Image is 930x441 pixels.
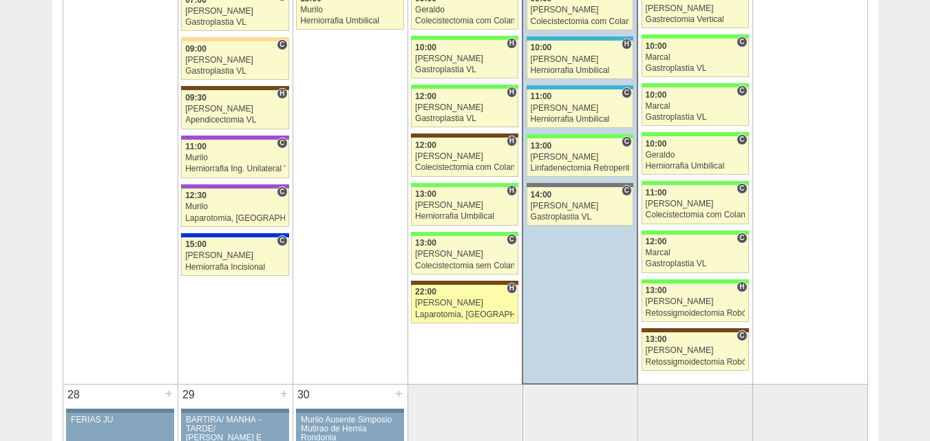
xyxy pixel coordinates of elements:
[185,56,285,65] div: [PERSON_NAME]
[646,248,745,257] div: Marcal
[622,185,632,196] span: Consultório
[642,235,749,273] a: C 12:00 Marcal Gastroplastia VL
[507,136,517,147] span: Hospital
[415,17,514,25] div: Colecistectomia com Colangiografia VL
[642,332,749,371] a: C 13:00 [PERSON_NAME] Retossigmoidectomia Robótica
[185,105,285,114] div: [PERSON_NAME]
[163,385,175,402] div: +
[411,236,518,275] a: C 13:00 [PERSON_NAME] Colecistectomia sem Colangiografia VL
[642,283,749,322] a: H 13:00 [PERSON_NAME] Retossigmoidectomia Robótica
[646,41,667,51] span: 10:00
[181,189,288,227] a: C 12:30 Murilo Laparotomia, [GEOGRAPHIC_DATA], Drenagem, Bridas VL
[737,330,747,341] span: Consultório
[411,89,518,127] a: H 12:00 [PERSON_NAME] Gastroplastia VL
[185,239,207,249] span: 15:00
[737,85,747,96] span: Consultório
[63,385,85,405] div: 28
[646,237,667,246] span: 12:00
[642,87,749,126] a: C 10:00 Marcal Gastroplastia VL
[185,18,285,27] div: Gastroplastia VL
[737,281,747,292] span: Hospital
[411,85,518,89] div: Key: Brasil
[415,92,436,101] span: 12:00
[646,259,745,268] div: Gastroplastia VL
[531,104,630,113] div: [PERSON_NAME]
[185,7,285,16] div: [PERSON_NAME]
[277,235,287,246] span: Consultório
[642,83,749,87] div: Key: Brasil
[531,141,552,151] span: 13:00
[278,385,290,402] div: +
[415,140,436,150] span: 12:00
[737,183,747,194] span: Consultório
[411,138,518,176] a: H 12:00 [PERSON_NAME] Colecistectomia com Colangiografia VL
[185,251,285,260] div: [PERSON_NAME]
[646,113,745,122] div: Gastroplastia VL
[185,116,285,125] div: Apendicectomia VL
[277,138,287,149] span: Consultório
[415,250,514,259] div: [PERSON_NAME]
[71,416,169,424] div: FERIAS JU
[185,214,285,223] div: Laparotomia, [GEOGRAPHIC_DATA], Drenagem, Bridas VL
[531,43,552,52] span: 10:00
[185,164,285,173] div: Herniorrafia Ing. Unilateral VL
[527,187,633,226] a: C 14:00 [PERSON_NAME] Gastroplastia VL
[642,136,749,175] a: C 10:00 Geraldo Herniorrafia Umbilical
[181,184,288,189] div: Key: IFOR
[507,87,517,98] span: Hospital
[415,6,514,14] div: Geraldo
[415,103,514,112] div: [PERSON_NAME]
[415,212,514,221] div: Herniorrafia Umbilical
[642,279,749,283] div: Key: Brasil
[185,44,207,54] span: 09:00
[185,67,285,76] div: Gastroplastia VL
[415,114,514,123] div: Gastroplastia VL
[411,36,518,40] div: Key: Brasil
[527,85,633,89] div: Key: Neomater
[181,37,288,41] div: Key: Bartira
[411,232,518,236] div: Key: Brasil
[415,310,514,319] div: Laparotomia, [GEOGRAPHIC_DATA], Drenagem, Bridas VL
[185,142,207,151] span: 11:00
[646,286,667,295] span: 13:00
[415,54,514,63] div: [PERSON_NAME]
[411,285,518,323] a: H 22:00 [PERSON_NAME] Laparotomia, [GEOGRAPHIC_DATA], Drenagem, Bridas VL
[531,17,630,26] div: Colecistectomia com Colangiografia VL
[527,183,633,187] div: Key: São Bernardo
[415,163,514,172] div: Colecistectomia com Colangiografia VL
[411,281,518,285] div: Key: Santa Joana
[646,4,745,13] div: [PERSON_NAME]
[415,261,514,270] div: Colecistectomia sem Colangiografia VL
[531,66,630,75] div: Herniorrafia Umbilical
[415,189,436,199] span: 13:00
[300,17,400,25] div: Herniorrafia Umbilical
[622,87,632,98] span: Consultório
[393,385,405,402] div: +
[181,140,288,178] a: C 11:00 Murilo Herniorrafia Ing. Unilateral VL
[646,358,745,367] div: Retossigmoidectomia Robótica
[178,385,200,405] div: 29
[642,328,749,332] div: Key: Santa Joana
[185,153,285,162] div: Murilo
[181,233,288,237] div: Key: São Luiz - Itaim
[646,211,745,219] div: Colecistectomia com Colangiografia VL
[642,39,749,77] a: C 10:00 Marcal Gastroplastia VL
[300,6,400,14] div: Murilo
[181,136,288,140] div: Key: IFOR
[642,34,749,39] div: Key: Brasil
[181,237,288,276] a: C 15:00 [PERSON_NAME] Herniorrafia Incisional
[277,88,287,99] span: Hospital
[531,164,630,173] div: Linfadenectomia Retroperitoneal
[646,15,745,24] div: Gastrectomia Vertical
[646,334,667,344] span: 13:00
[415,201,514,210] div: [PERSON_NAME]
[527,134,633,138] div: Key: Brasil
[737,233,747,244] span: Consultório
[531,153,630,162] div: [PERSON_NAME]
[531,115,630,124] div: Herniorrafia Umbilical
[411,40,518,78] a: H 10:00 [PERSON_NAME] Gastroplastia VL
[646,188,667,197] span: 11:00
[646,309,745,318] div: Retossigmoidectomia Robótica
[277,186,287,197] span: Consultório
[622,39,632,50] span: Hospital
